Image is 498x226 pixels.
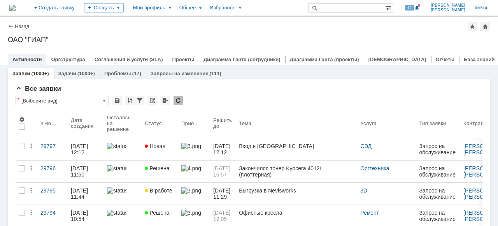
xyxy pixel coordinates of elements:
div: Создать [84,3,124,12]
img: 4.png [181,165,201,171]
div: (1000+) [77,71,95,76]
div: Тема [239,120,252,126]
div: Фильтрация... [135,96,144,105]
span: Все заявки [16,85,61,92]
div: Действия [28,143,34,149]
th: Номер [37,108,68,138]
a: Запрос на обслуживание [416,183,460,205]
a: Запросы на изменение [151,71,209,76]
a: statusbar-100 (1).png [104,183,142,205]
a: Оргтехника [360,165,389,171]
a: Запрос на обслуживание [416,138,460,160]
img: statusbar-100 (1).png [107,143,126,149]
th: Осталось на решение [104,108,142,138]
div: Номер [44,120,58,126]
th: Приоритет [178,108,210,138]
span: [DATE] 12:05 [213,210,232,222]
div: Офисные кресла [239,210,354,216]
span: [DATE] 16:57 [213,165,232,178]
a: [DEMOGRAPHIC_DATA] [368,56,426,62]
a: statusbar-100 (1).png [104,138,142,160]
a: СЭД [360,143,372,149]
span: [PERSON_NAME] [431,8,465,12]
a: 3.png [178,183,210,205]
div: [DATE] 10:54 [71,210,89,222]
img: 3.png [181,187,201,194]
a: Проекты [172,56,194,62]
div: [DATE] 11:50 [71,165,89,178]
div: 29797 [40,143,65,149]
span: Настройки [19,117,25,123]
div: Выгрузка в Nevisworks [239,187,354,194]
div: Приоритет [181,120,201,126]
div: Скопировать ссылку на список [148,96,157,105]
a: Диаграмма Ганта (сотрудники) [203,56,281,62]
div: ОАО "ГИАП" [8,36,490,44]
a: [DATE] 12:12 [210,138,236,160]
a: Соглашения и услуги (SLA) [95,56,163,62]
a: Диаграмма Ганта (проекты) [290,56,359,62]
a: Решена [142,161,178,182]
a: 3.png [178,138,210,160]
th: Услуга [357,108,416,138]
a: Новая [142,138,178,160]
a: Выгрузка в Nevisworks [236,183,357,205]
a: Запрос на обслуживание [416,161,460,182]
a: Вход в [GEOGRAPHIC_DATA] [236,138,357,160]
a: Назад [15,23,29,29]
a: [DATE] 11:50 [68,161,104,182]
div: Контрагент [463,120,491,126]
th: Дата создания [68,108,104,138]
div: Тип заявки [419,120,446,126]
a: Оргструктура [51,56,85,62]
span: [DATE] 12:12 [213,143,232,155]
div: Настройки списка отличаются от сохраненных в виде [18,97,19,102]
th: Статус [142,108,178,138]
div: Решить до [213,117,233,129]
img: 3.png [181,143,201,149]
a: [DATE] 11:44 [68,183,104,205]
div: 29794 [40,210,65,216]
a: В работе [142,183,178,205]
div: (111) [210,71,221,76]
div: Осталось на решение [107,115,133,132]
div: Экспорт списка [161,96,170,105]
img: logo [9,5,16,11]
div: Запрос на обслуживание [419,165,457,178]
div: Запрос на обслуживание [419,187,457,200]
span: [DATE] 11:29 [213,187,232,200]
div: Дата создания [71,117,95,129]
div: Услуга [360,120,377,126]
div: Закончился тонер Kyocera 4012i (плоттерная) [239,165,354,178]
div: Действия [28,210,34,216]
div: Сортировка... [125,96,135,105]
a: 29796 [37,161,68,182]
a: База знаний [464,56,494,62]
a: [DATE] 12:12 [68,138,104,160]
a: Перейти на домашнюю страницу [9,5,16,11]
div: Обновлять список [174,96,183,105]
div: Статус [145,120,161,126]
span: В работе [145,187,172,194]
img: statusbar-100 (1).png [107,210,126,216]
div: Запрос на обслуживание [419,210,457,222]
div: [DATE] 12:12 [71,143,89,155]
div: (17) [132,71,141,76]
span: Расширенный поиск [385,4,393,11]
a: Активности [12,56,42,62]
img: statusbar-100 (1).png [107,187,126,194]
a: Ремонт [360,210,379,216]
a: [DATE] 11:29 [210,183,236,205]
a: 29797 [37,138,68,160]
div: Действия [28,165,34,171]
div: Сделать домашней страницей [480,22,490,31]
a: 29795 [37,183,68,205]
div: Добавить в избранное [468,22,477,31]
a: 4.png [178,161,210,182]
img: 3.png [181,210,201,216]
div: Запрос на обслуживание [419,143,457,155]
a: 3D [360,187,367,194]
th: Тема [236,108,357,138]
img: statusbar-100 (1).png [107,165,126,171]
a: [DATE] 16:57 [210,161,236,182]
